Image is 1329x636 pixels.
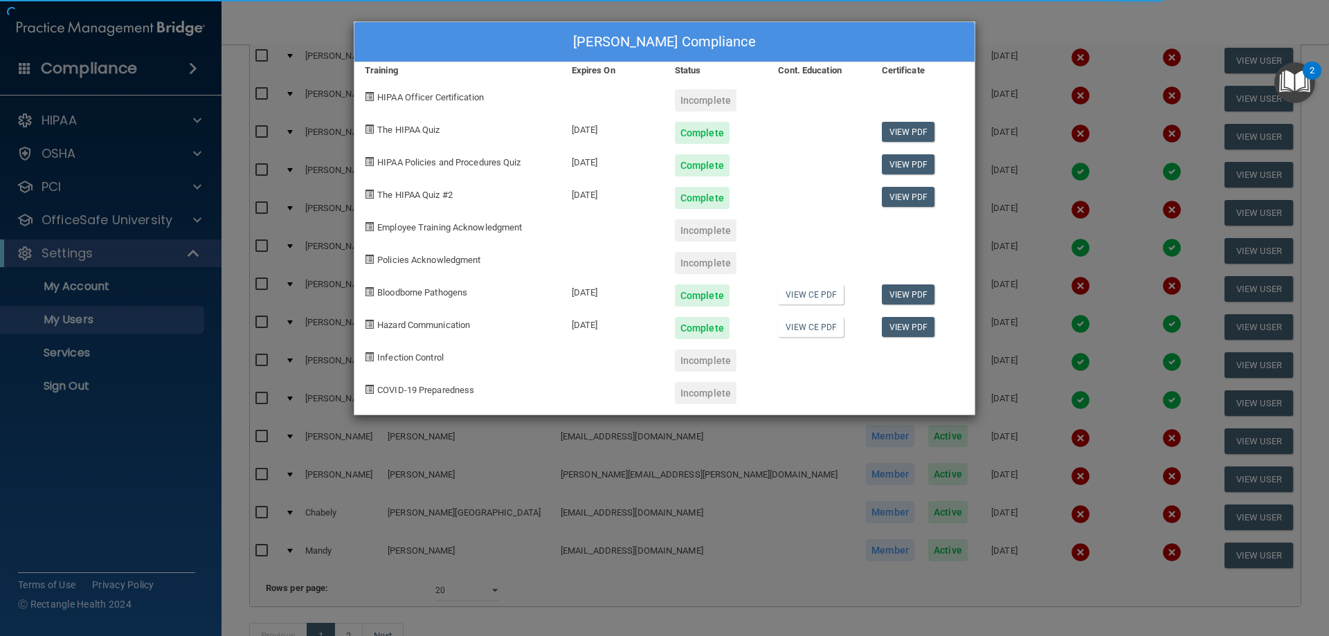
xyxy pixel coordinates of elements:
a: View CE PDF [778,317,844,337]
a: View CE PDF [778,284,844,305]
div: Incomplete [675,349,736,372]
a: View PDF [882,187,935,207]
div: 2 [1310,71,1314,89]
span: Policies Acknowledgment [377,255,480,265]
div: Training [354,62,561,79]
div: Expires On [561,62,664,79]
div: [DATE] [561,274,664,307]
span: Bloodborne Pathogens [377,287,467,298]
div: Incomplete [675,89,736,111]
span: COVID-19 Preparedness [377,385,474,395]
div: Status [664,62,768,79]
div: Complete [675,122,730,144]
div: [PERSON_NAME] Compliance [354,22,975,62]
span: Infection Control [377,352,444,363]
span: Employee Training Acknowledgment [377,222,522,233]
span: The HIPAA Quiz #2 [377,190,453,200]
iframe: Drift Widget Chat Controller [1090,538,1312,593]
span: The HIPAA Quiz [377,125,440,135]
a: View PDF [882,154,935,174]
div: [DATE] [561,111,664,144]
a: View PDF [882,317,935,337]
div: [DATE] [561,144,664,176]
a: View PDF [882,284,935,305]
div: Cont. Education [768,62,871,79]
span: HIPAA Policies and Procedures Quiz [377,157,521,167]
div: Incomplete [675,252,736,274]
span: Hazard Communication [377,320,470,330]
span: HIPAA Officer Certification [377,92,484,102]
div: Complete [675,317,730,339]
div: [DATE] [561,176,664,209]
div: Certificate [871,62,975,79]
div: Complete [675,154,730,176]
div: Complete [675,187,730,209]
div: [DATE] [561,307,664,339]
div: Complete [675,284,730,307]
div: Incomplete [675,219,736,242]
div: Incomplete [675,382,736,404]
a: View PDF [882,122,935,142]
button: Open Resource Center, 2 new notifications [1274,62,1315,103]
